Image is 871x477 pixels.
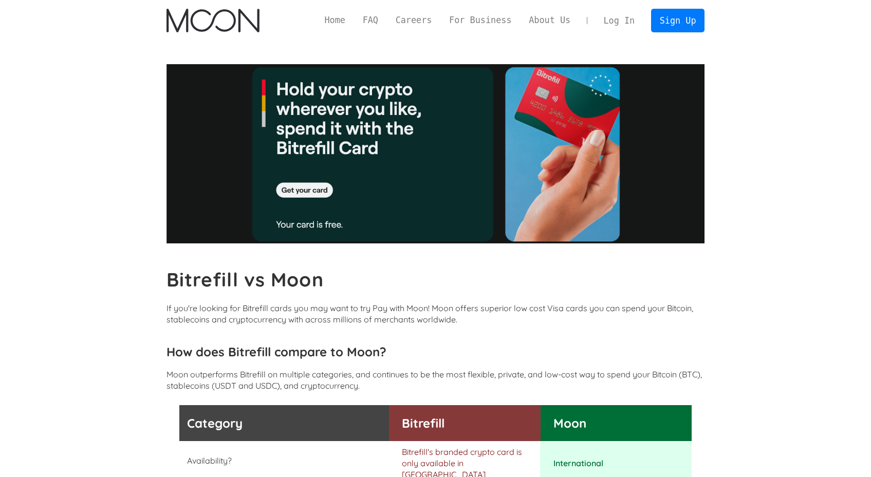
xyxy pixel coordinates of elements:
a: home [166,9,260,32]
a: Log In [595,9,643,32]
a: For Business [440,14,520,27]
p: International [553,457,679,469]
a: About Us [520,14,579,27]
p: Moon outperforms Bitrefill on multiple categories, and continues to be the most flexible, private... [166,369,705,391]
p: Availability? [187,455,376,466]
h3: Moon [553,415,679,431]
a: FAQ [354,14,387,27]
img: Moon Logo [166,9,260,32]
a: Sign Up [651,9,705,32]
h3: Category [187,415,376,431]
b: Bitrefill vs Moon [166,268,324,291]
p: If you're looking for Bitrefill cards you may want to try Pay with Moon! Moon offers superior low... [166,302,705,325]
a: Home [316,14,354,27]
a: Careers [387,14,440,27]
h3: Bitrefill [402,415,535,431]
h3: How does Bitrefill compare to Moon? [166,344,705,359]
